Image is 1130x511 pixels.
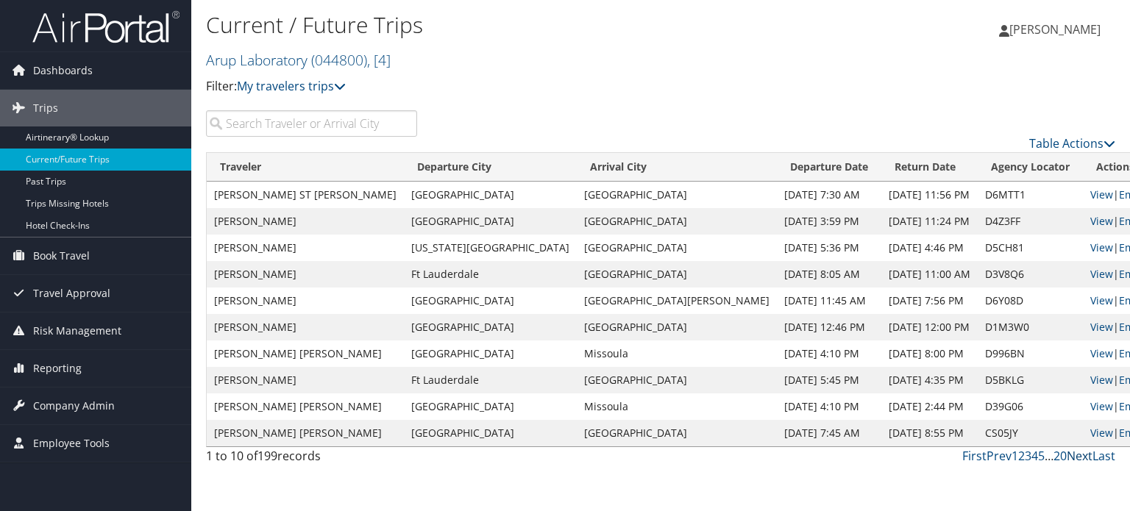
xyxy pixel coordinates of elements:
[206,10,812,40] h1: Current / Future Trips
[1038,448,1045,464] a: 5
[978,235,1083,261] td: D5CH81
[33,350,82,387] span: Reporting
[404,208,577,235] td: [GEOGRAPHIC_DATA]
[207,393,404,420] td: [PERSON_NAME] [PERSON_NAME]
[777,314,881,340] td: [DATE] 12:46 PM
[978,153,1083,182] th: Agency Locator: activate to sort column ascending
[1031,448,1038,464] a: 4
[207,182,404,208] td: [PERSON_NAME] ST [PERSON_NAME]
[206,110,417,137] input: Search Traveler or Arrival City
[207,287,404,314] td: [PERSON_NAME]
[978,420,1083,446] td: CS05JY
[404,420,577,446] td: [GEOGRAPHIC_DATA]
[1090,267,1113,281] a: View
[881,420,978,446] td: [DATE] 8:55 PM
[777,287,881,314] td: [DATE] 11:45 AM
[978,261,1083,287] td: D3V8Q6
[577,261,777,287] td: [GEOGRAPHIC_DATA]
[777,182,881,208] td: [DATE] 7:30 AM
[999,7,1115,51] a: [PERSON_NAME]
[577,393,777,420] td: Missoula
[207,235,404,261] td: [PERSON_NAME]
[404,235,577,261] td: [US_STATE][GEOGRAPHIC_DATA]
[1045,448,1053,464] span: …
[777,261,881,287] td: [DATE] 8:05 AM
[33,387,115,424] span: Company Admin
[962,448,987,464] a: First
[978,287,1083,314] td: D6Y08D
[777,208,881,235] td: [DATE] 3:59 PM
[577,420,777,446] td: [GEOGRAPHIC_DATA]
[1053,448,1067,464] a: 20
[1090,214,1113,228] a: View
[404,182,577,208] td: [GEOGRAPHIC_DATA]
[1009,21,1101,37] span: [PERSON_NAME]
[1018,448,1025,464] a: 2
[207,420,404,446] td: [PERSON_NAME] [PERSON_NAME]
[207,153,404,182] th: Traveler: activate to sort column ascending
[1090,373,1113,387] a: View
[1090,293,1113,307] a: View
[777,153,881,182] th: Departure Date: activate to sort column descending
[32,10,180,44] img: airportal-logo.png
[1090,426,1113,440] a: View
[404,261,577,287] td: Ft Lauderdale
[1090,320,1113,334] a: View
[577,208,777,235] td: [GEOGRAPHIC_DATA]
[33,52,93,89] span: Dashboards
[257,448,277,464] span: 199
[777,420,881,446] td: [DATE] 7:45 AM
[404,340,577,367] td: [GEOGRAPHIC_DATA]
[404,314,577,340] td: [GEOGRAPHIC_DATA]
[1067,448,1092,464] a: Next
[577,235,777,261] td: [GEOGRAPHIC_DATA]
[978,393,1083,420] td: D39G06
[881,287,978,314] td: [DATE] 7:56 PM
[1029,135,1115,151] a: Table Actions
[978,367,1083,393] td: D5BKLG
[404,287,577,314] td: [GEOGRAPHIC_DATA]
[404,367,577,393] td: Ft Lauderdale
[1090,240,1113,254] a: View
[881,261,978,287] td: [DATE] 11:00 AM
[1092,448,1115,464] a: Last
[881,182,978,208] td: [DATE] 11:56 PM
[1025,448,1031,464] a: 3
[207,261,404,287] td: [PERSON_NAME]
[577,367,777,393] td: [GEOGRAPHIC_DATA]
[881,153,978,182] th: Return Date: activate to sort column ascending
[777,235,881,261] td: [DATE] 5:36 PM
[237,78,346,94] a: My travelers trips
[978,208,1083,235] td: D4Z3FF
[207,208,404,235] td: [PERSON_NAME]
[33,90,58,126] span: Trips
[206,77,812,96] p: Filter:
[978,314,1083,340] td: D1M3W0
[881,235,978,261] td: [DATE] 4:46 PM
[404,153,577,182] th: Departure City: activate to sort column ascending
[987,448,1012,464] a: Prev
[207,314,404,340] td: [PERSON_NAME]
[33,275,110,312] span: Travel Approval
[881,340,978,367] td: [DATE] 8:00 PM
[207,340,404,367] td: [PERSON_NAME] [PERSON_NAME]
[881,208,978,235] td: [DATE] 11:24 PM
[777,393,881,420] td: [DATE] 4:10 PM
[1012,448,1018,464] a: 1
[404,393,577,420] td: [GEOGRAPHIC_DATA]
[1090,399,1113,413] a: View
[577,182,777,208] td: [GEOGRAPHIC_DATA]
[33,425,110,462] span: Employee Tools
[1090,346,1113,360] a: View
[881,314,978,340] td: [DATE] 12:00 PM
[978,182,1083,208] td: D6MTT1
[207,367,404,393] td: [PERSON_NAME]
[577,314,777,340] td: [GEOGRAPHIC_DATA]
[978,340,1083,367] td: D996BN
[881,367,978,393] td: [DATE] 4:35 PM
[1090,187,1113,201] a: View
[777,367,881,393] td: [DATE] 5:45 PM
[577,287,777,314] td: [GEOGRAPHIC_DATA][PERSON_NAME]
[311,50,367,70] span: ( 044800 )
[33,312,121,349] span: Risk Management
